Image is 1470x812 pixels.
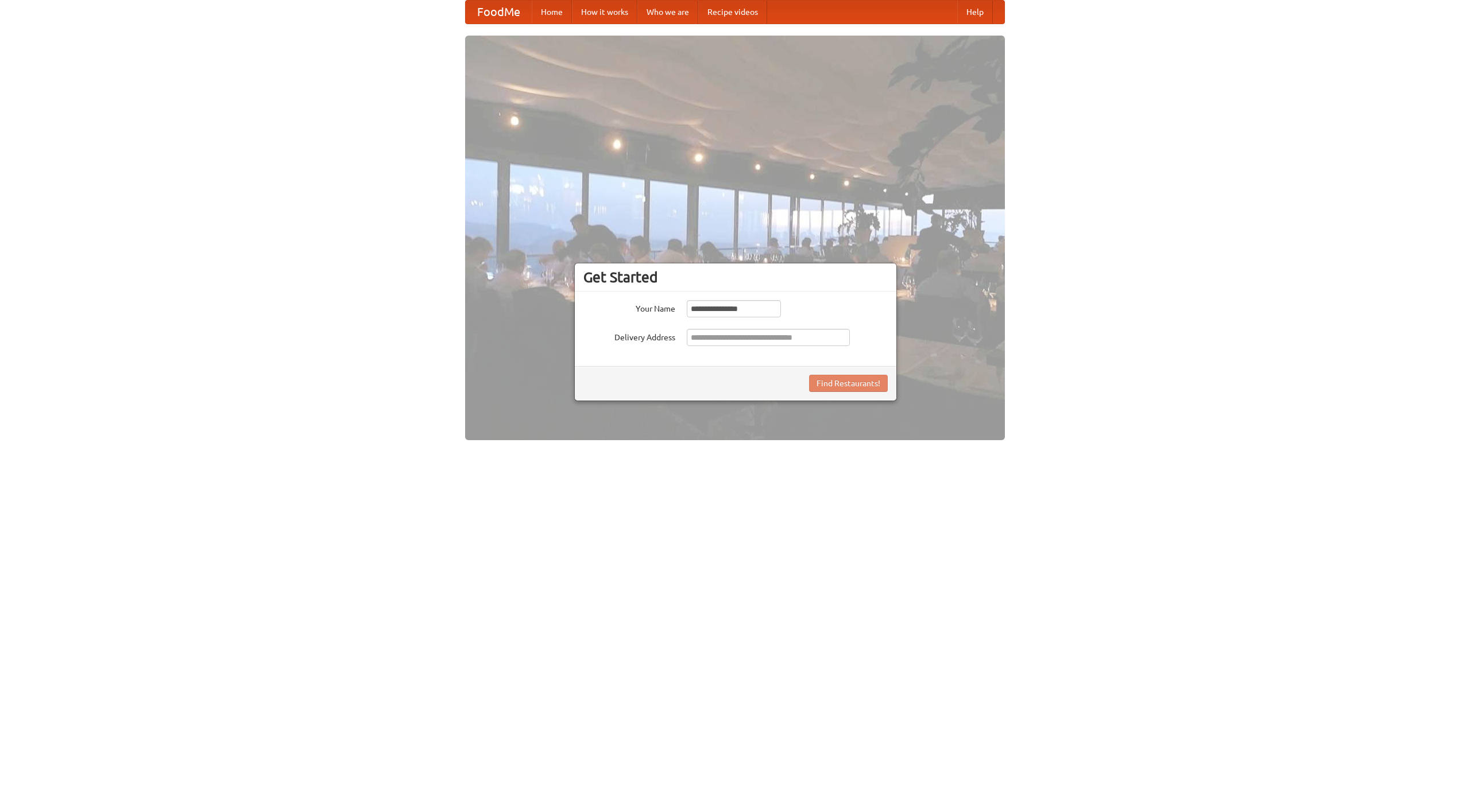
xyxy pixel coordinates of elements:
a: Who we are [637,1,698,24]
a: Home [532,1,572,24]
label: Delivery Address [583,329,675,343]
a: Help [957,1,993,24]
button: Find Restaurants! [809,375,888,392]
a: Recipe videos [698,1,767,24]
h3: Get Started [583,269,888,286]
label: Your Name [583,300,675,314]
a: FoodMe [466,1,532,24]
a: How it works [572,1,637,24]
